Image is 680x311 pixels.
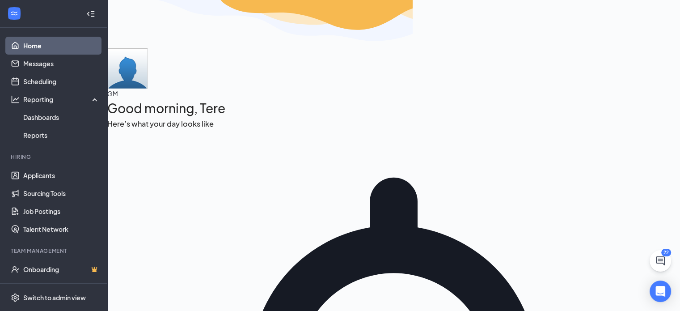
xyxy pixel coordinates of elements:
div: Reporting [23,95,100,104]
div: Hiring [11,153,98,161]
h1: Good morning, Tere [107,98,680,118]
svg: Analysis [11,95,20,104]
div: 22 [661,249,671,256]
svg: WorkstreamLogo [10,9,19,18]
button: ChatActive [650,250,671,272]
a: Scheduling [23,72,100,90]
a: TeamCrown [23,278,100,296]
a: Sourcing Tools [23,184,100,202]
div: GM [107,89,680,98]
svg: Collapse [86,9,95,18]
a: Dashboards [23,108,100,126]
svg: ChatActive [655,256,666,266]
div: Switch to admin view [23,293,86,302]
a: OnboardingCrown [23,260,100,278]
a: Talent Network [23,220,100,238]
a: Messages [23,55,100,72]
a: Job Postings [23,202,100,220]
div: Open Intercom Messenger [650,281,671,302]
a: Home [23,37,100,55]
a: Applicants [23,166,100,184]
svg: Settings [11,293,20,302]
h3: Here’s what your day looks like [107,118,680,130]
img: Tere [107,48,148,89]
a: Reports [23,126,100,144]
div: Team Management [11,247,98,255]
